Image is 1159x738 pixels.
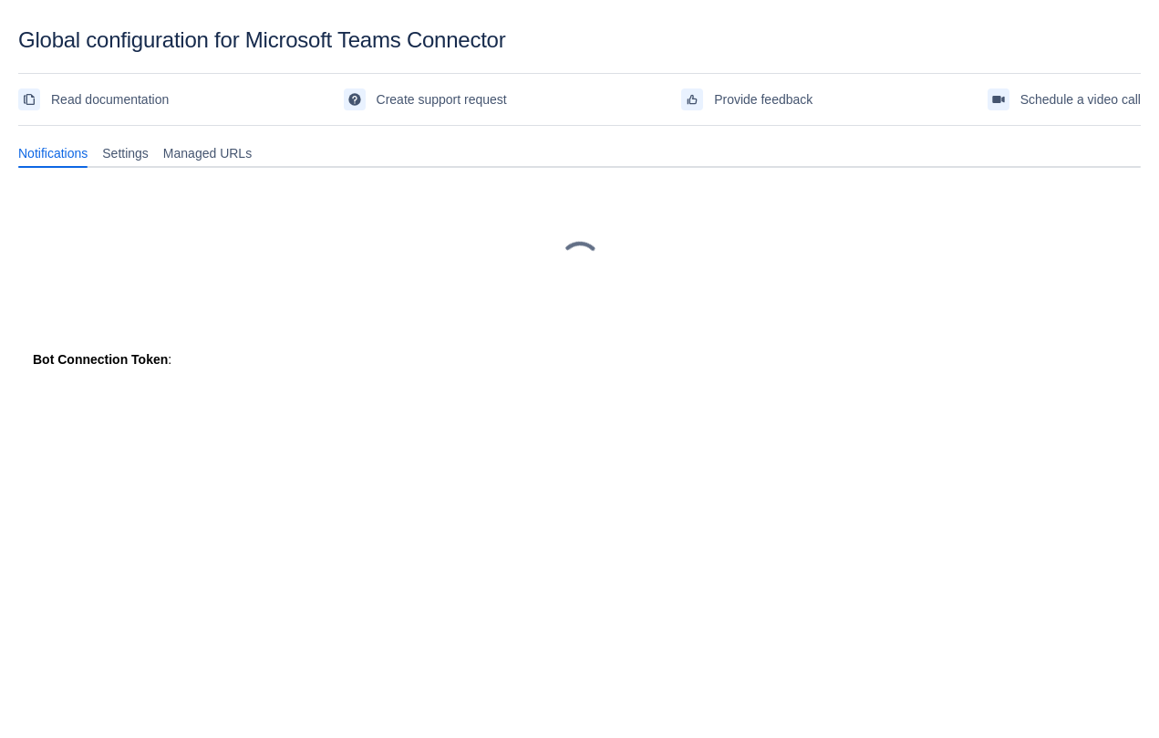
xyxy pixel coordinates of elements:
[1020,85,1141,114] span: Schedule a video call
[991,92,1006,107] span: videoCall
[102,144,149,162] span: Settings
[22,92,36,107] span: documentation
[377,85,507,114] span: Create support request
[988,85,1141,114] a: Schedule a video call
[681,85,812,114] a: Provide feedback
[344,85,507,114] a: Create support request
[714,85,812,114] span: Provide feedback
[18,144,88,162] span: Notifications
[18,85,169,114] a: Read documentation
[18,27,1141,53] div: Global configuration for Microsoft Teams Connector
[33,352,168,367] strong: Bot Connection Token
[163,144,252,162] span: Managed URLs
[51,85,169,114] span: Read documentation
[33,350,1126,369] div: :
[685,92,699,107] span: feedback
[347,92,362,107] span: support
